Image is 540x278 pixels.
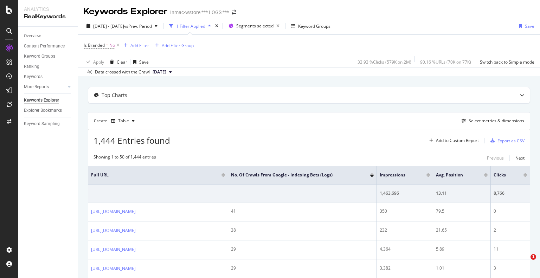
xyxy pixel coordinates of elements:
[24,73,43,80] div: Keywords
[494,172,513,178] span: Clicks
[91,227,136,234] a: [URL][DOMAIN_NAME]
[84,56,104,67] button: Apply
[24,97,59,104] div: Keywords Explorer
[118,119,129,123] div: Table
[531,254,536,260] span: 1
[380,172,416,178] span: Impressions
[487,154,504,162] button: Previous
[95,69,150,75] div: Data crossed with the Crawl
[106,42,108,48] span: =
[214,22,220,30] div: times
[152,41,194,50] button: Add Filter Group
[24,63,73,70] a: Ranking
[91,265,136,272] a: [URL][DOMAIN_NAME]
[24,97,73,104] a: Keywords Explorer
[436,190,488,196] div: 13.11
[436,208,488,214] div: 79.5
[516,254,533,271] iframe: Intercom live chat
[497,138,525,144] div: Export as CSV
[231,172,360,178] span: No. of Crawls from Google - Indexing Bots (Logs)
[162,43,194,49] div: Add Filter Group
[298,23,330,29] div: Keyword Groups
[515,155,525,161] div: Next
[24,120,73,128] a: Keyword Sampling
[469,118,524,124] div: Select metrics & dimensions
[139,59,149,65] div: Save
[24,107,73,114] a: Explorer Bookmarks
[380,265,430,271] div: 3,382
[93,23,124,29] span: [DATE] - [DATE]
[436,172,474,178] span: Avg. Position
[94,154,156,162] div: Showing 1 to 50 of 1,444 entries
[380,190,430,196] div: 1,463,696
[480,59,534,65] div: Switch back to Simple mode
[380,227,430,233] div: 232
[226,20,282,32] button: Segments selected
[91,208,136,215] a: [URL][DOMAIN_NAME]
[232,10,236,15] div: arrow-right-arrow-left
[436,246,488,252] div: 5.89
[130,56,149,67] button: Save
[91,246,136,253] a: [URL][DOMAIN_NAME]
[166,20,214,32] button: 1 Filter Applied
[494,246,527,252] div: 11
[24,13,72,21] div: RealKeywords
[436,138,479,143] div: Add to Custom Report
[236,23,274,29] span: Segments selected
[494,190,527,196] div: 8,766
[24,107,62,114] div: Explorer Bookmarks
[515,154,525,162] button: Next
[24,43,73,50] a: Content Performance
[358,59,411,65] div: 33.93 % Clicks ( 579K on 2M )
[176,23,205,29] div: 1 Filter Applied
[426,135,479,146] button: Add to Custom Report
[84,42,105,48] span: Is Branded
[288,20,333,32] button: Keyword Groups
[459,117,524,125] button: Select metrics & dimensions
[124,23,152,29] span: vs Prev. Period
[525,23,534,29] div: Save
[436,265,488,271] div: 1.01
[488,135,525,146] button: Export as CSV
[231,227,374,233] div: 38
[24,32,73,40] a: Overview
[84,20,160,32] button: [DATE] - [DATE]vsPrev. Period
[477,56,534,67] button: Switch back to Simple mode
[24,43,65,50] div: Content Performance
[231,208,374,214] div: 41
[107,56,127,67] button: Clear
[24,83,66,91] a: More Reports
[494,265,527,271] div: 3
[24,63,39,70] div: Ranking
[380,246,430,252] div: 4,364
[24,83,49,91] div: More Reports
[102,92,127,99] div: Top Charts
[380,208,430,214] div: 350
[24,53,73,60] a: Keyword Groups
[231,246,374,252] div: 29
[494,227,527,233] div: 2
[153,69,166,75] span: 2025 Mar. 15th
[93,59,104,65] div: Apply
[130,43,149,49] div: Add Filter
[84,6,167,18] div: Keywords Explorer
[516,20,534,32] button: Save
[24,120,60,128] div: Keyword Sampling
[121,41,149,50] button: Add Filter
[24,6,72,13] div: Analytics
[487,155,504,161] div: Previous
[94,135,170,146] span: 1,444 Entries found
[150,68,175,76] button: [DATE]
[94,115,137,127] div: Create
[24,53,55,60] div: Keyword Groups
[231,265,374,271] div: 29
[436,227,488,233] div: 21.65
[109,40,115,50] span: No
[108,115,137,127] button: Table
[24,32,41,40] div: Overview
[91,172,211,178] span: Full URL
[117,59,127,65] div: Clear
[494,208,527,214] div: 0
[420,59,471,65] div: 90.16 % URLs ( 70K on 77K )
[24,73,73,80] a: Keywords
